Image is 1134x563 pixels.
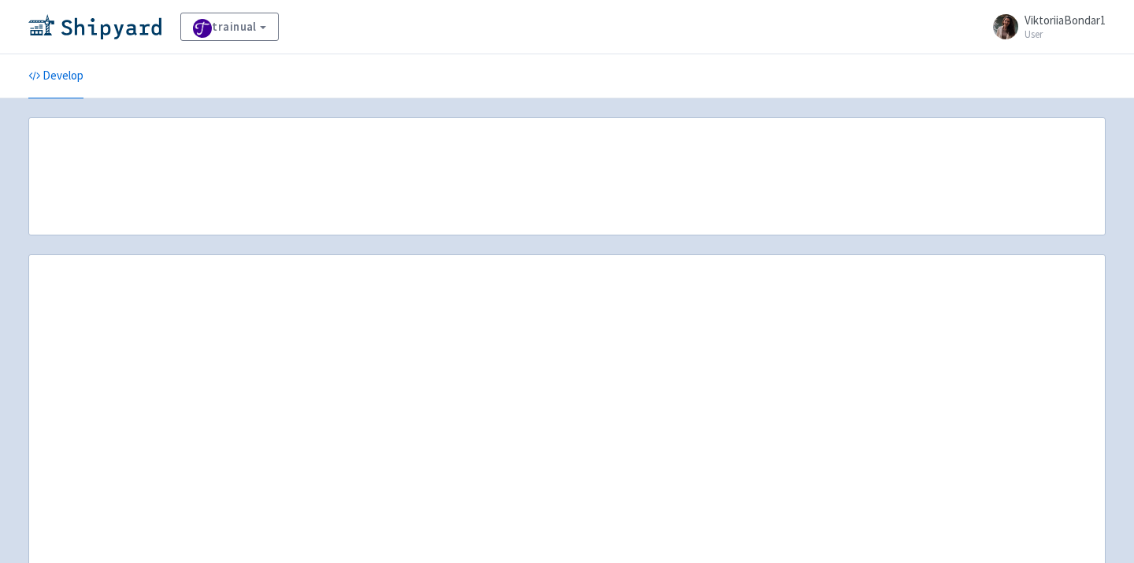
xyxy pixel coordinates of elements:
[1025,29,1106,39] small: User
[1025,13,1106,28] span: ViktoriiaBondar1
[180,13,279,41] a: trainual
[28,54,83,98] a: Develop
[984,14,1106,39] a: ViktoriiaBondar1 User
[28,14,161,39] img: Shipyard logo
